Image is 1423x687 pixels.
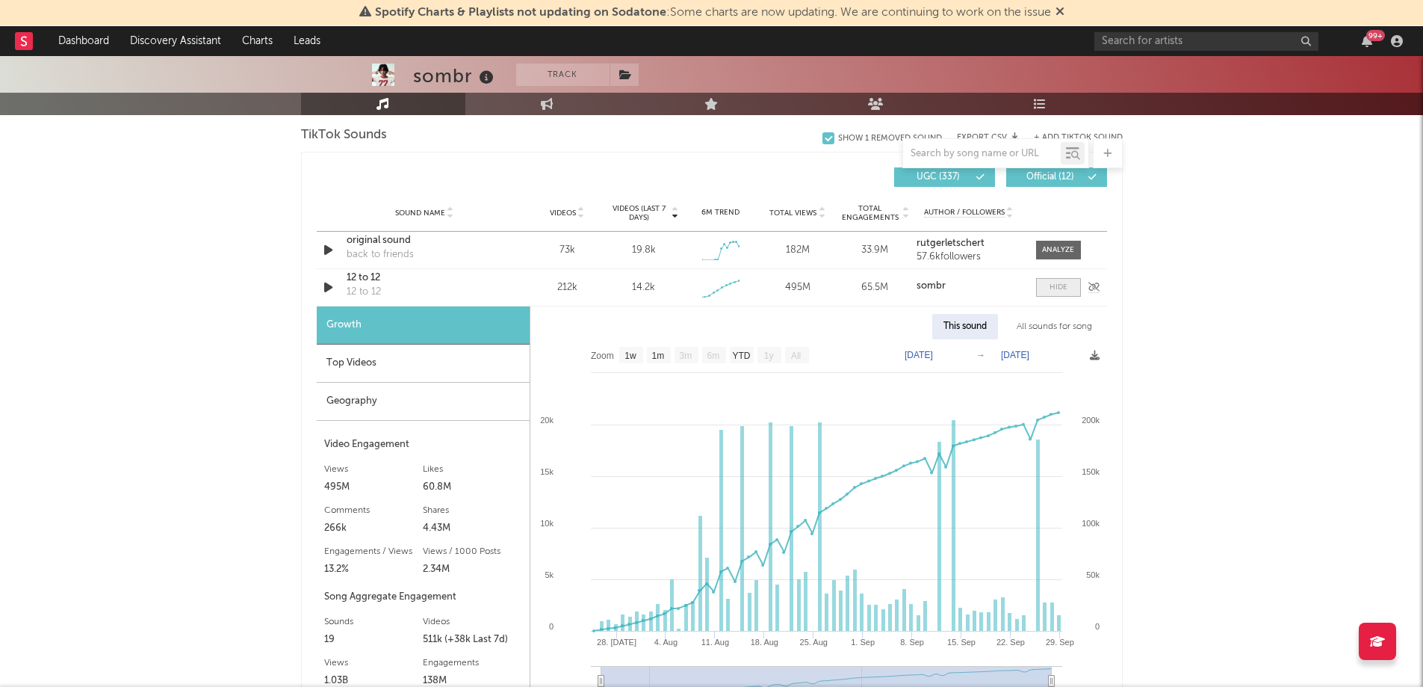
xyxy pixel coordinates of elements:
[763,280,832,295] div: 495M
[763,351,773,361] text: 1y
[423,543,522,561] div: Views / 1000 Posts
[120,26,232,56] a: Discovery Assistant
[516,64,610,86] button: Track
[550,209,576,218] span: Videos
[540,467,554,476] text: 15k
[540,519,554,528] text: 10k
[375,7,666,19] span: Spotify Charts & Playlists not updating on Sodatone
[996,638,1024,647] text: 22. Sep
[750,638,778,647] text: 18. Aug
[1086,570,1100,579] text: 50k
[423,561,522,579] div: 2.34M
[324,436,522,454] div: Video Engagement
[548,622,553,631] text: 0
[324,502,424,520] div: Comments
[917,281,946,291] strong: sombr
[932,314,998,339] div: This sound
[232,26,283,56] a: Charts
[1055,7,1064,19] span: Dismiss
[651,351,664,361] text: 1m
[545,570,554,579] text: 5k
[423,654,522,672] div: Engagements
[324,460,424,478] div: Views
[347,233,503,248] a: original sound
[707,351,719,361] text: 6m
[1082,416,1100,425] text: 200k
[317,345,530,383] div: Top Videos
[1094,32,1318,51] input: Search for artists
[423,520,522,537] div: 4.43M
[1006,167,1107,187] button: Official(12)
[540,416,554,425] text: 20k
[1082,467,1100,476] text: 150k
[900,638,924,647] text: 8. Sep
[917,281,1020,292] a: sombr
[769,209,816,218] span: Total Views
[632,280,655,295] div: 14.2k
[413,64,497,88] div: sombr
[1005,314,1103,339] div: All sounds for song
[957,133,1019,142] button: Export CSV
[317,383,530,421] div: Geography
[763,243,832,258] div: 182M
[324,631,424,649] div: 19
[947,638,976,647] text: 15. Sep
[395,209,445,218] span: Sound Name
[917,238,985,248] strong: rutgerletschert
[790,351,800,361] text: All
[283,26,331,56] a: Leads
[840,204,900,222] span: Total Engagements
[701,638,728,647] text: 11. Aug
[423,631,522,649] div: 511k (+38k Last 7d)
[1001,350,1029,360] text: [DATE]
[324,561,424,579] div: 13.2%
[1094,622,1099,631] text: 0
[686,207,755,218] div: 6M Trend
[423,613,522,631] div: Videos
[324,543,424,561] div: Engagements / Views
[799,638,827,647] text: 25. Aug
[347,247,414,262] div: back to friends
[903,148,1061,160] input: Search by song name or URL
[917,238,1020,249] a: rutgerletschert
[917,252,1020,262] div: 57.6k followers
[423,460,522,478] div: Likes
[1362,35,1372,47] button: 99+
[924,208,1005,218] span: Author / Followers
[1034,134,1123,142] button: + Add TikTok Sound
[1019,134,1123,142] button: + Add TikTok Sound
[375,7,1051,19] span: : Some charts are now updating. We are continuing to work on the issue
[679,351,692,361] text: 3m
[840,243,909,258] div: 33.9M
[423,502,522,520] div: Shares
[624,351,636,361] text: 1w
[851,638,875,647] text: 1. Sep
[1016,173,1085,182] span: Official ( 12 )
[324,478,424,496] div: 495M
[533,243,602,258] div: 73k
[1045,638,1073,647] text: 29. Sep
[324,613,424,631] div: Sounds
[317,306,530,345] div: Growth
[597,638,636,647] text: 28. [DATE]
[904,173,973,182] span: UGC ( 337 )
[301,126,387,144] span: TikTok Sounds
[654,638,677,647] text: 4. Aug
[533,280,602,295] div: 212k
[591,351,614,361] text: Zoom
[905,350,933,360] text: [DATE]
[732,351,750,361] text: YTD
[1082,519,1100,528] text: 100k
[894,167,995,187] button: UGC(337)
[609,204,669,222] span: Videos (last 7 days)
[324,654,424,672] div: Views
[838,134,942,144] div: Show 1 Removed Sound
[632,243,656,258] div: 19.8k
[840,280,909,295] div: 65.5M
[48,26,120,56] a: Dashboard
[423,478,522,496] div: 60.8M
[1366,30,1385,41] div: 99 +
[347,271,503,286] a: 12 to 12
